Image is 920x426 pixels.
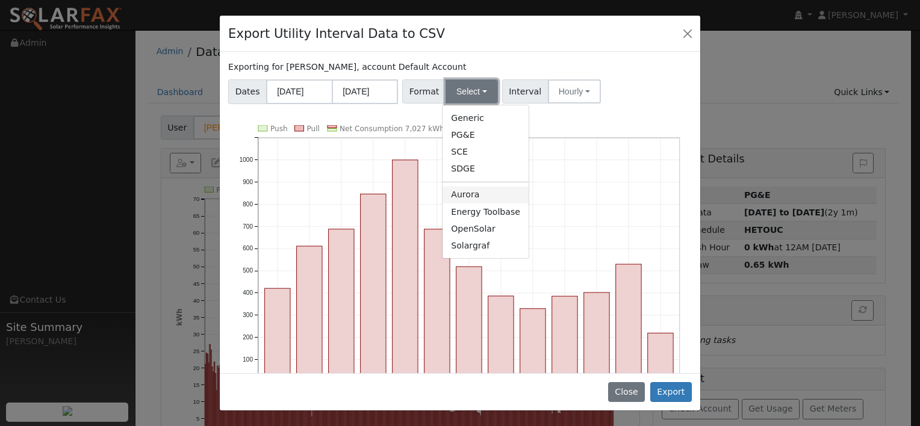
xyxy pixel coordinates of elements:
[443,126,529,143] a: PG&E
[443,237,529,254] a: Solargraf
[548,79,601,103] button: Hourly
[243,223,253,229] text: 700
[443,144,529,161] a: SCE
[340,125,444,133] text: Net Consumption 7,027 kWh
[243,245,253,252] text: 600
[243,179,253,185] text: 900
[393,160,418,382] rect: onclick=""
[243,267,253,274] text: 500
[488,296,514,382] rect: onclick=""
[361,194,386,381] rect: onclick=""
[443,220,529,237] a: OpenSolar
[228,61,466,73] label: Exporting for [PERSON_NAME], account Default Account
[650,382,692,403] button: Export
[243,200,253,207] text: 800
[307,125,320,133] text: Pull
[243,289,253,296] text: 400
[446,79,498,103] button: Select
[243,334,253,341] text: 200
[228,24,445,43] h4: Export Utility Interval Data to CSV
[243,356,253,363] text: 100
[270,125,288,133] text: Push
[443,161,529,177] a: SDGE
[297,246,322,382] rect: onclick=""
[228,79,267,104] span: Dates
[329,229,354,382] rect: onclick=""
[679,25,696,42] button: Close
[402,79,446,103] span: Format
[243,312,253,318] text: 300
[443,187,529,203] a: Aurora
[552,296,577,381] rect: onclick=""
[520,309,545,382] rect: onclick=""
[240,156,253,163] text: 1000
[443,110,529,126] a: Generic
[443,203,529,220] a: Energy Toolbase
[424,229,450,382] rect: onclick=""
[648,333,673,381] rect: onclick=""
[608,382,645,403] button: Close
[502,79,549,103] span: Interval
[456,267,482,381] rect: onclick=""
[265,288,290,381] rect: onclick=""
[616,264,641,381] rect: onclick=""
[584,292,609,381] rect: onclick=""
